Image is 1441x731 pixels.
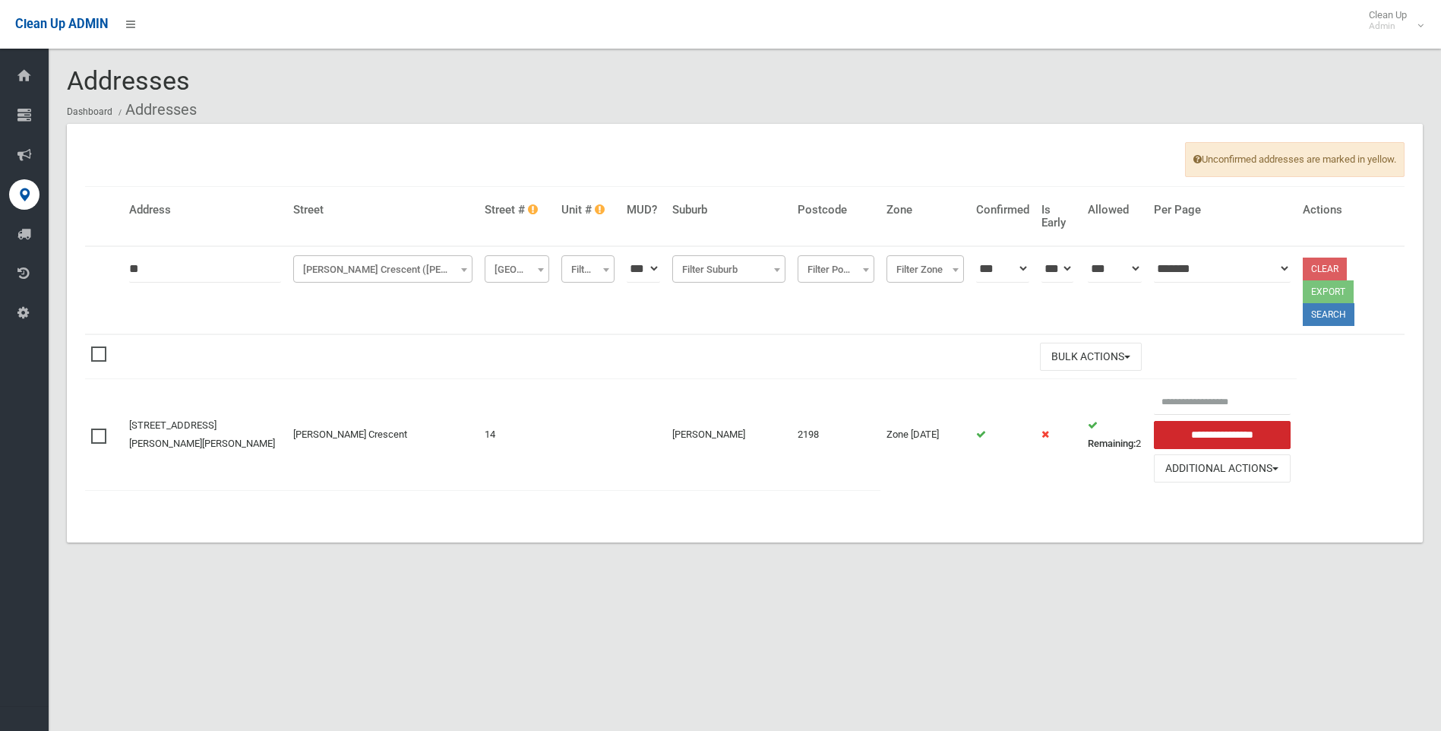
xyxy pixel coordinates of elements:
span: Filter Unit # [565,259,611,280]
h4: Suburb [672,204,785,217]
a: Dashboard [67,106,112,117]
td: 2198 [792,379,880,490]
h4: Per Page [1154,204,1290,217]
span: Filter Zone [886,255,964,283]
h4: Actions [1303,204,1398,217]
span: Unconfirmed addresses are marked in yellow. [1185,142,1405,177]
span: Clean Up [1361,9,1422,32]
span: Ayres Crescent (GEORGES HALL) [293,255,472,283]
td: 14 [479,379,555,490]
span: Addresses [67,65,190,96]
span: Filter Suburb [672,255,785,283]
td: [PERSON_NAME] [666,379,792,490]
a: [STREET_ADDRESS][PERSON_NAME][PERSON_NAME] [129,419,275,449]
strong: Remaining: [1088,438,1136,449]
li: Addresses [115,96,197,124]
h4: Zone [886,204,964,217]
h4: Confirmed [976,204,1029,217]
h4: Address [129,204,281,217]
button: Export [1303,280,1354,303]
span: Filter Postcode [798,255,874,283]
h4: Street [293,204,472,217]
span: Filter Postcode [801,259,871,280]
small: Admin [1369,21,1407,32]
span: Filter Street # [485,255,549,283]
h4: Is Early [1041,204,1076,229]
h4: Street # [485,204,549,217]
button: Search [1303,303,1354,326]
span: Filter Zone [890,259,960,280]
button: Bulk Actions [1040,343,1142,371]
span: Clean Up ADMIN [15,17,108,31]
span: Filter Unit # [561,255,615,283]
h4: Postcode [798,204,874,217]
h4: MUD? [627,204,660,217]
button: Additional Actions [1154,454,1290,483]
span: Filter Street # [488,259,545,280]
h4: Unit # [561,204,615,217]
td: Zone [DATE] [880,379,970,490]
td: [PERSON_NAME] Crescent [287,379,479,490]
h4: Allowed [1088,204,1142,217]
a: Clear [1303,258,1347,280]
td: 2 [1082,379,1148,490]
span: Ayres Crescent (GEORGES HALL) [297,259,469,280]
span: Filter Suburb [676,259,782,280]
